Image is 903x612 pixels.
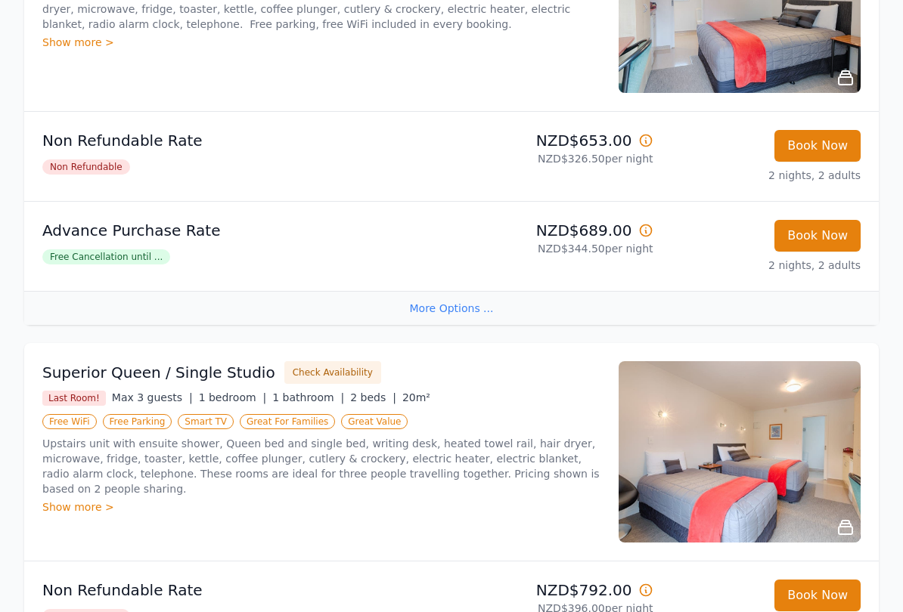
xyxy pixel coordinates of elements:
span: Great For Families [240,414,335,429]
span: 2 beds | [350,391,396,403]
span: Max 3 guests | [112,391,193,403]
span: 20m² [402,391,430,403]
div: Show more > [42,499,600,515]
span: Free Cancellation until ... [42,249,170,264]
div: More Options ... [24,291,879,325]
span: Smart TV [178,414,234,429]
p: NZD$653.00 [458,130,653,151]
p: NZD$689.00 [458,220,653,241]
div: Show more > [42,35,600,50]
span: 1 bathroom | [272,391,344,403]
span: Non Refundable [42,159,130,175]
p: Non Refundable Rate [42,580,445,601]
button: Book Now [774,580,861,611]
span: Free WiFi [42,414,97,429]
p: 2 nights, 2 adults [666,168,861,183]
span: Great Value [341,414,408,429]
button: Book Now [774,130,861,162]
p: Upstairs unit with ensuite shower, Queen bed and single bed, writing desk, heated towel rail, hai... [42,436,600,496]
span: Last Room! [42,391,106,406]
p: Non Refundable Rate [42,130,445,151]
button: Check Availability [284,361,381,384]
p: NZD$326.50 per night [458,151,653,166]
button: Book Now [774,220,861,252]
p: 2 nights, 2 adults [666,258,861,273]
p: NZD$344.50 per night [458,241,653,256]
p: Advance Purchase Rate [42,220,445,241]
span: 1 bedroom | [199,391,267,403]
p: NZD$792.00 [458,580,653,601]
span: Free Parking [103,414,172,429]
h3: Superior Queen / Single Studio [42,362,275,383]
